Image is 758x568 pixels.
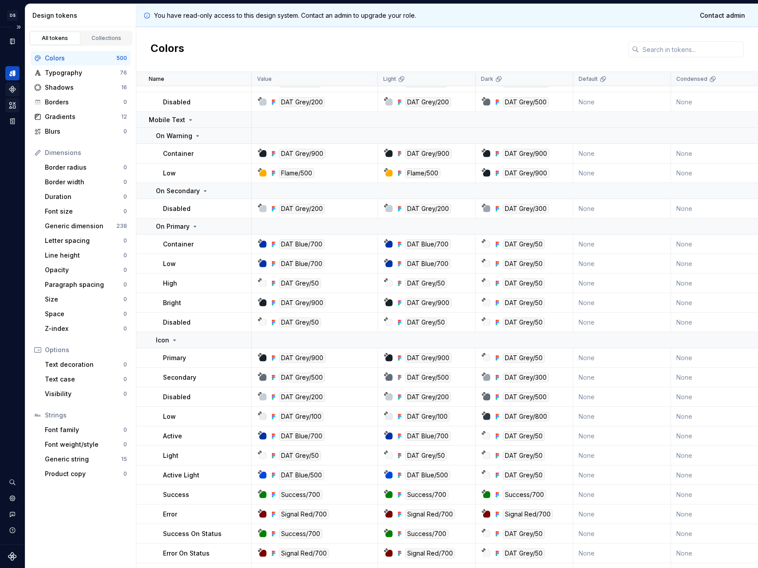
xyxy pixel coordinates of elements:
div: DAT Grey/900 [405,298,452,308]
p: You have read-only access to this design system. Contact an admin to upgrade your role. [154,11,416,20]
td: None [573,446,671,465]
div: 238 [116,222,127,230]
div: DAT Grey/50 [405,278,447,288]
div: 16 [121,84,127,91]
button: Expand sidebar [12,21,25,33]
div: 0 [123,281,127,288]
div: 0 [123,310,127,318]
div: Colors [45,54,116,63]
div: DAT Grey/50 [503,451,545,461]
div: DAT Grey/50 [503,239,545,249]
h2: Colors [151,41,184,57]
p: Light [383,75,396,83]
div: Design tokens [5,66,20,80]
div: DAT Grey/500 [405,373,451,382]
div: Shadows [45,83,121,92]
div: 0 [123,208,127,215]
a: Gradients12 [31,110,131,124]
a: Z-index0 [41,322,131,336]
div: 0 [123,237,127,244]
a: Letter spacing0 [41,234,131,248]
div: 0 [123,426,127,433]
div: Text case [45,375,123,384]
a: Components [5,82,20,96]
p: Secondary [163,373,196,382]
a: Generic dimension238 [41,219,131,233]
td: None [573,426,671,446]
td: None [573,407,671,426]
td: None [573,254,671,274]
td: None [573,465,671,485]
div: Success/700 [503,490,546,500]
div: DAT Grey/200 [405,204,451,214]
div: DS [7,10,18,21]
a: Product copy0 [41,467,131,481]
p: Name [149,75,164,83]
td: None [573,274,671,293]
p: Error On Status [163,549,210,558]
a: Text case0 [41,372,131,386]
div: 0 [123,266,127,274]
div: Signal Red/700 [503,509,553,519]
div: DAT Blue/700 [279,239,325,249]
div: 0 [123,179,127,186]
p: Container [163,240,194,249]
p: Bright [163,298,181,307]
a: Borders0 [31,95,131,109]
div: DAT Grey/200 [279,204,325,214]
a: Documentation [5,34,20,48]
button: Search ⌘K [5,475,20,489]
p: Disabled [163,318,190,327]
td: None [573,387,671,407]
div: DAT Blue/500 [405,470,450,480]
div: DAT Grey/300 [503,204,549,214]
div: Product copy [45,469,123,478]
a: Generic string15 [41,452,131,466]
div: Success/700 [405,490,448,500]
a: Font size0 [41,204,131,218]
div: DAT Grey/50 [503,278,545,288]
div: DAT Grey/500 [503,97,549,107]
td: None [573,313,671,332]
div: DAT Grey/900 [503,168,549,178]
div: 12 [121,113,127,120]
div: DAT Grey/100 [405,412,450,421]
td: None [573,234,671,254]
div: Strings [45,411,127,420]
div: DAT Grey/900 [503,149,549,159]
div: Font family [45,425,123,434]
div: 0 [123,441,127,448]
p: Light [163,451,179,460]
p: Primary [163,354,186,362]
div: Success/700 [279,529,322,539]
td: None [573,504,671,524]
a: Blurs0 [31,124,131,139]
td: None [573,293,671,313]
p: Error [163,510,177,519]
div: Text decoration [45,360,123,369]
td: None [573,92,671,112]
div: DAT Grey/50 [503,529,545,539]
div: Opacity [45,266,123,274]
p: On Warning [156,131,192,140]
div: Z-index [45,324,123,333]
div: DAT Blue/700 [405,239,451,249]
div: Typography [45,68,120,77]
div: 0 [123,376,127,383]
td: None [573,199,671,218]
div: 0 [123,325,127,332]
div: DAT Grey/50 [503,298,545,308]
div: Success/700 [405,529,448,539]
div: Borders [45,98,123,107]
button: DS [2,6,23,25]
div: Dimensions [45,148,127,157]
div: DAT Grey/900 [279,298,325,308]
div: 0 [123,390,127,397]
div: DAT Grey/200 [405,97,451,107]
div: Visibility [45,389,123,398]
div: 0 [123,164,127,171]
a: Supernova Logo [8,552,17,561]
td: None [573,144,671,163]
div: DAT Grey/50 [405,451,447,461]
